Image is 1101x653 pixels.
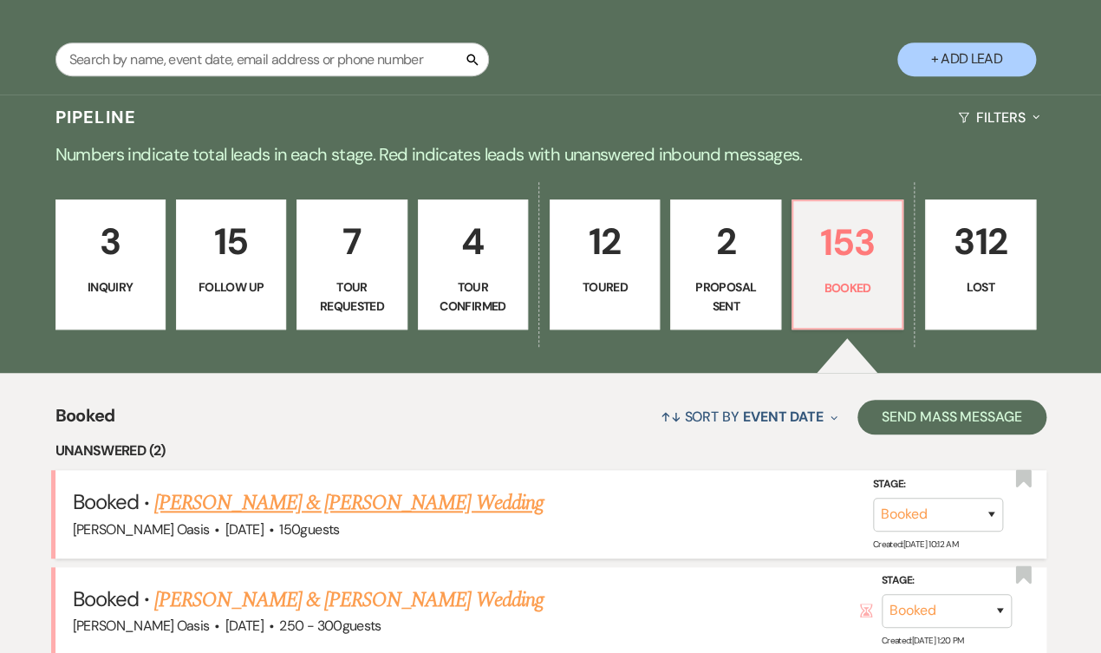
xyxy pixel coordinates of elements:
p: 7 [308,212,395,271]
a: 15Follow Up [176,199,286,330]
h3: Pipeline [55,105,137,129]
button: + Add Lead [897,42,1036,76]
button: Sort By Event Date [653,394,844,440]
span: Booked [73,585,139,612]
li: Unanswered (2) [55,440,1046,462]
p: 12 [561,212,648,271]
span: 150 guests [279,520,339,539]
span: Booked [55,402,115,440]
p: Toured [561,278,648,297]
button: Filters [951,95,1046,140]
span: Event Date [743,408,824,426]
p: 15 [187,212,275,271]
p: Tour Requested [308,278,395,317]
p: Proposal Sent [681,278,769,317]
a: 3Inquiry [55,199,166,330]
span: Booked [73,488,139,515]
p: Tour Confirmed [429,278,517,317]
span: ↑↓ [660,408,681,426]
p: 153 [804,213,891,271]
span: 250 - 300 guests [279,617,381,635]
span: [PERSON_NAME] Oasis [73,520,210,539]
span: [PERSON_NAME] Oasis [73,617,210,635]
span: [DATE] [225,520,264,539]
label: Stage: [873,475,1003,494]
span: [DATE] [225,617,264,635]
a: 2Proposal Sent [670,199,780,330]
a: 153Booked [792,199,903,330]
a: 312Lost [925,199,1035,330]
p: 4 [429,212,517,271]
p: Follow Up [187,278,275,297]
p: Lost [936,278,1024,297]
a: 12Toured [550,199,660,330]
input: Search by name, event date, email address or phone number [55,42,489,76]
label: Stage: [882,571,1012,591]
span: Created: [DATE] 1:20 PM [882,635,964,646]
p: 2 [681,212,769,271]
a: 4Tour Confirmed [418,199,528,330]
p: 312 [936,212,1024,271]
span: Created: [DATE] 10:12 AM [873,538,958,549]
p: Booked [804,278,891,297]
a: [PERSON_NAME] & [PERSON_NAME] Wedding [154,584,543,616]
p: 3 [67,212,154,271]
a: 7Tour Requested [296,199,407,330]
p: Inquiry [67,278,154,297]
a: [PERSON_NAME] & [PERSON_NAME] Wedding [154,487,543,519]
button: Send Mass Message [857,400,1046,434]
